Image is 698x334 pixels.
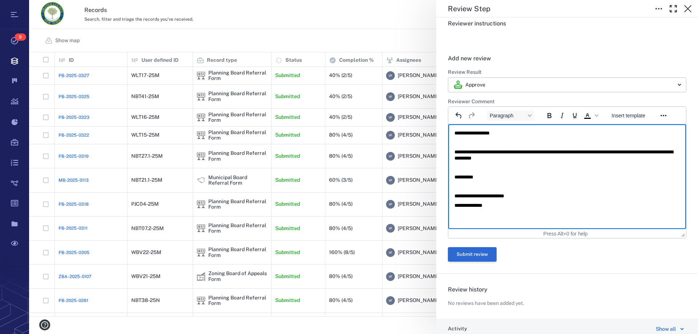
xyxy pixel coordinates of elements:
[527,231,604,237] div: Press Alt+0 for help
[666,1,681,16] button: Toggle Fullscreen
[448,54,686,63] h6: Add new review
[609,110,648,121] button: Insert template
[651,1,666,16] button: Toggle to Edit Boxes
[611,113,645,118] span: Insert template
[448,98,686,105] h6: Reviewer Comment
[6,6,232,12] body: Rich Text Area. Press ALT-0 for help.
[448,247,497,262] button: Submit review
[465,110,478,121] button: Redo
[448,300,524,307] p: No reviews have been added yet.
[448,19,686,28] h6: Reviewer instructions
[448,124,686,229] iframe: Rich Text Area
[453,110,465,121] button: Undo
[656,325,676,333] div: Show all
[490,113,525,118] span: Paragraph
[569,110,581,121] button: Underline
[543,110,555,121] button: Bold
[556,110,568,121] button: Italic
[681,1,695,16] button: Close
[487,110,534,121] button: Block Paragraph
[448,285,686,294] h6: Review history
[681,230,685,237] div: Press the Up and Down arrow keys to resize the editor.
[657,110,670,121] button: Reveal or hide additional toolbar items
[448,69,686,76] h6: Review Result
[465,81,485,89] p: Approve
[581,110,599,121] div: Text color Black
[448,4,490,13] h5: Review Step
[448,325,467,333] h6: Activity
[15,33,26,41] span: 9
[448,35,449,41] span: .
[16,5,31,12] span: Help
